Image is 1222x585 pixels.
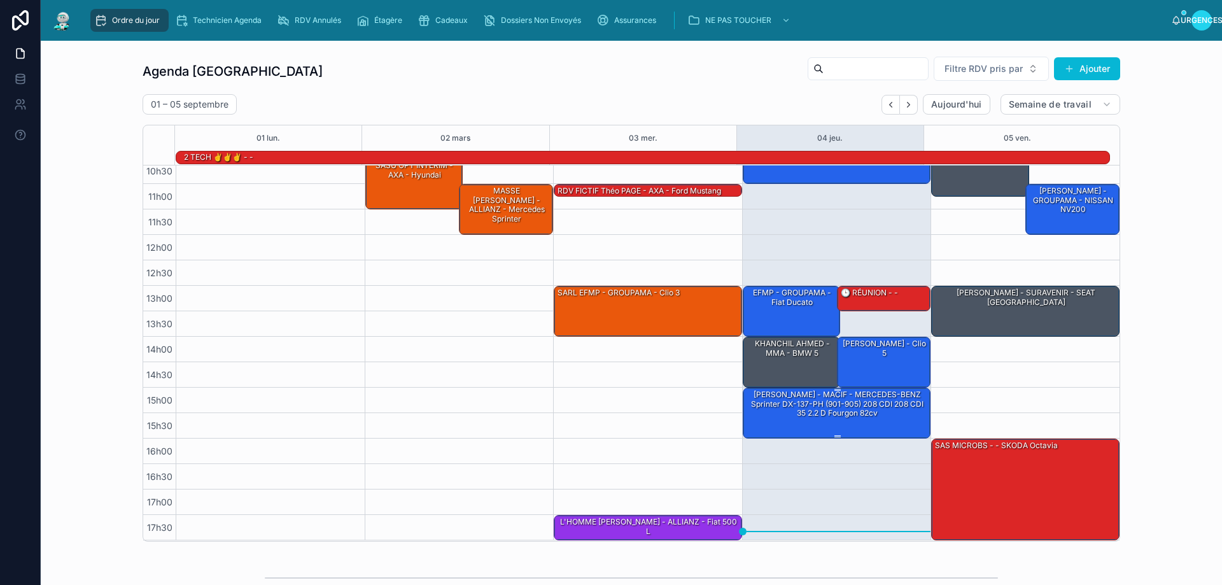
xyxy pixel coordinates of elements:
font: 02 mars [440,133,470,143]
font: Assurances [614,15,656,25]
div: KHANCHIL AHMED - MMA - BMW 5 [743,337,840,387]
a: NE PAS TOUCHER [684,9,797,32]
div: 2 TECH ✌️✌️✌️ - - [183,151,255,164]
div: [PERSON_NAME] - SURAVENIR - SEAT [GEOGRAPHIC_DATA] [932,286,1119,336]
font: 12h00 [146,242,172,253]
font: Aujourd'hui [931,99,982,109]
font: [PERSON_NAME] - MACIF - MERCEDES-BENZ Sprinter DX-137-PH (901-905) 208 CDI 208 CDI 35 2.2 D Fourg... [751,390,924,418]
font: Agenda [GEOGRAPHIC_DATA] [143,64,323,79]
font: 03 mer. [629,133,657,143]
font: 11h00 [148,191,172,202]
font: RDV FICTIF Théo PAGE - AXA - ford mustang [558,186,721,195]
font: 14h00 [146,344,172,355]
div: [PERSON_NAME] - GROUPAMA - NISSAN NV200 [1026,185,1119,234]
font: NE PAS TOUCHER [705,15,771,25]
font: 04 jeu. [817,133,843,143]
button: 03 mer. [629,125,657,151]
div: MASSE [PERSON_NAME] - ALLIANZ - Mercedes sprinter [460,185,552,234]
div: [PERSON_NAME] - MACIF - MERCEDES-BENZ Sprinter DX-137-PH (901-905) 208 CDI 208 CDI 35 2.2 D Fourg... [743,388,931,438]
a: RDV Annulés [273,9,350,32]
font: 15h00 [147,395,172,405]
font: 12h30 [146,267,172,278]
div: EFMP - GROUPAMA - Fiat Ducato [743,286,840,336]
button: 01 lun. [256,125,280,151]
font: 17h00 [147,497,172,507]
font: 2 TECH ✌️✌️✌️ - - [184,152,253,162]
font: 01 – 05 septembre [151,99,228,109]
div: L'HOMME [PERSON_NAME] - ALLIANZ - Fiat 500 L [554,516,741,540]
div: contenu déroulant [84,6,1171,34]
font: Filtre RDV pris par [945,63,1023,74]
a: Assurances [593,9,665,32]
font: Technicien Agenda [193,15,262,25]
font: 11h30 [148,216,172,227]
font: MASSE [PERSON_NAME] - ALLIANZ - Mercedes sprinter [469,186,545,223]
font: KHANCHIL AHMED - MMA - BMW 5 [755,339,830,357]
a: Cadeaux [414,9,477,32]
font: 01 lun. [256,133,280,143]
button: Aujourd'hui [923,94,990,115]
font: 🕒 RÉUNION - - [841,288,898,297]
font: 05 ven. [1004,133,1031,143]
div: SASU OPT INTERIM - AXA - hyundai [366,159,463,209]
a: Dossiers Non Envoyés [479,9,590,32]
div: RDV FICTIF Théo PAGE - AXA - ford mustang [554,185,741,197]
font: 16h00 [146,446,172,456]
button: Dos [881,95,900,115]
button: Semaine de travail [1001,94,1120,115]
font: Cadeaux [435,15,468,25]
div: SARL EFMP - GROUPAMA - Clio 3 [554,286,741,336]
font: Dossiers Non Envoyés [501,15,581,25]
font: Ajouter [1079,63,1110,74]
font: SASU OPT INTERIM - AXA - hyundai [376,160,453,179]
font: 10h30 [146,166,172,176]
font: 17h30 [147,522,172,533]
font: Étagère [374,15,402,25]
font: SAS MICROBS - - SKODA Octavia [935,441,1058,450]
a: Étagère [353,9,411,32]
font: Ordre du jour [112,15,160,25]
font: [PERSON_NAME] - GROUPAMA - NISSAN NV200 [1033,186,1113,214]
font: 13h30 [146,318,172,329]
button: Bouton de sélection [934,57,1049,81]
font: 13h00 [146,293,172,304]
button: Suivant [900,95,918,115]
button: 04 jeu. [817,125,843,151]
font: [PERSON_NAME] - clio 5 [843,339,926,357]
font: 16h30 [146,471,172,482]
font: 14h30 [146,369,172,380]
a: Technicien Agenda [171,9,270,32]
font: SARL EFMP - GROUPAMA - Clio 3 [558,288,680,297]
button: 02 mars [440,125,470,151]
font: L'HOMME [PERSON_NAME] - ALLIANZ - Fiat 500 L [560,517,737,535]
img: Logo de l'application [51,10,74,31]
font: RDV Annulés [295,15,341,25]
a: Ordre du jour [90,9,169,32]
font: 15h30 [147,420,172,431]
font: EFMP - GROUPAMA - Fiat Ducato [753,288,831,306]
button: Ajouter [1054,57,1120,80]
font: Semaine de travail [1009,99,1092,109]
div: SAS MICROBS - - SKODA Octavia [932,439,1119,540]
div: [PERSON_NAME] - clio 5 [838,337,931,387]
button: 05 ven. [1004,125,1031,151]
font: [PERSON_NAME] - SURAVENIR - SEAT [GEOGRAPHIC_DATA] [957,288,1095,306]
div: 🕒 RÉUNION - - [838,286,931,311]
